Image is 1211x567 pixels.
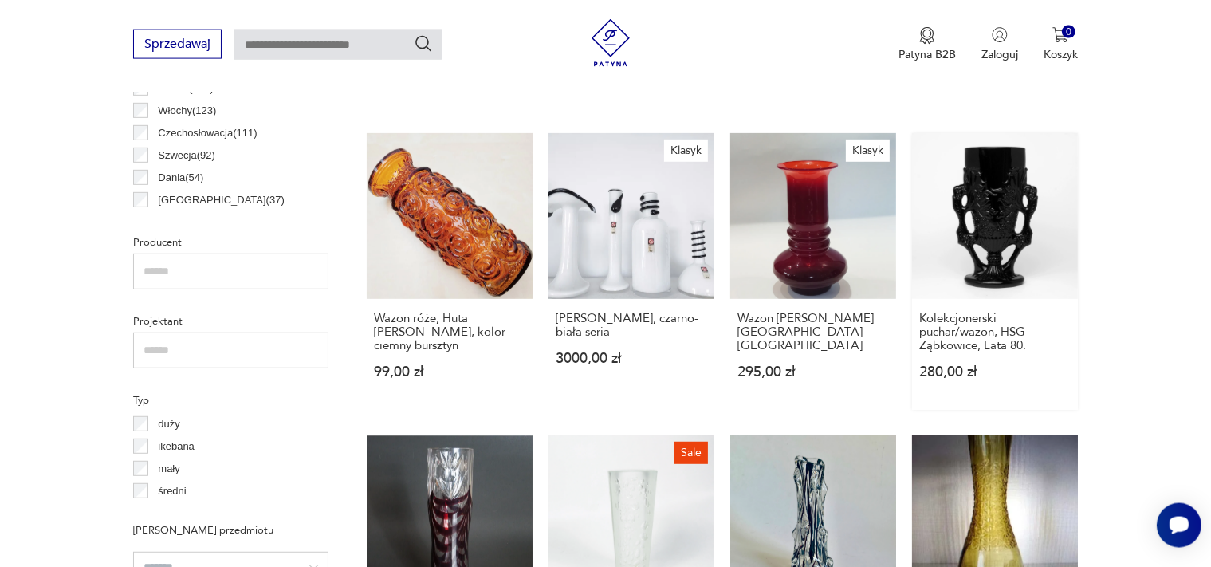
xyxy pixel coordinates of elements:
h3: Wazon róże, Huta [PERSON_NAME], kolor ciemny bursztyn [374,312,525,352]
p: [PERSON_NAME] przedmiotu [133,522,328,539]
p: Czechosłowacja ( 111 ) [158,124,257,142]
p: Koszyk [1044,47,1078,62]
h3: Wazon [PERSON_NAME][GEOGRAPHIC_DATA][GEOGRAPHIC_DATA] [737,312,889,352]
a: KlasykJerzy Słuczan-Orkusz, czarno-biała seria[PERSON_NAME], czarno-biała seria3000,00 zł [548,133,714,410]
a: Ikona medaluPatyna B2B [898,27,956,62]
p: Patyna B2B [898,47,956,62]
a: KlasykWazon L. Ferenz, PijaczewskaWazon [PERSON_NAME][GEOGRAPHIC_DATA][GEOGRAPHIC_DATA]295,00 zł [730,133,896,410]
p: ikebana [158,438,195,455]
p: Projektant [133,313,328,330]
p: 3000,00 zł [556,352,707,365]
p: [GEOGRAPHIC_DATA] ( 37 ) [158,191,284,209]
p: duży [158,415,179,433]
button: Patyna B2B [898,27,956,62]
button: 0Koszyk [1044,27,1078,62]
p: Francja ( 32 ) [158,214,211,231]
p: 295,00 zł [737,365,889,379]
p: Włochy ( 123 ) [158,102,216,120]
p: Zaloguj [981,47,1018,62]
p: Dania ( 54 ) [158,169,203,187]
button: Szukaj [414,34,433,53]
p: Producent [133,234,328,251]
a: Sprzedawaj [133,40,222,51]
p: Typ [133,392,328,409]
p: 280,00 zł [919,365,1071,379]
div: 0 [1062,26,1075,39]
p: Szwecja ( 92 ) [158,147,215,164]
img: Ikona koszyka [1052,27,1068,43]
img: Ikonka użytkownika [992,27,1008,43]
a: Wazon róże, Huta Laura, kolor ciemny bursztynWazon róże, Huta [PERSON_NAME], kolor ciemny burszty... [367,133,533,410]
p: średni [158,482,186,500]
img: Patyna - sklep z meblami i dekoracjami vintage [587,19,635,67]
a: Kolekcjonerski puchar/wazon, HSG Ząbkowice, Lata 80.Kolekcjonerski puchar/wazon, HSG Ząbkowice, L... [912,133,1078,410]
p: mały [158,460,179,478]
p: 99,00 zł [374,365,525,379]
img: Ikona medalu [919,27,935,45]
h3: Kolekcjonerski puchar/wazon, HSG Ząbkowice, Lata 80. [919,312,1071,352]
iframe: Smartsupp widget button [1157,503,1201,548]
button: Sprzedawaj [133,30,222,59]
button: Zaloguj [981,27,1018,62]
h3: [PERSON_NAME], czarno-biała seria [556,312,707,339]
